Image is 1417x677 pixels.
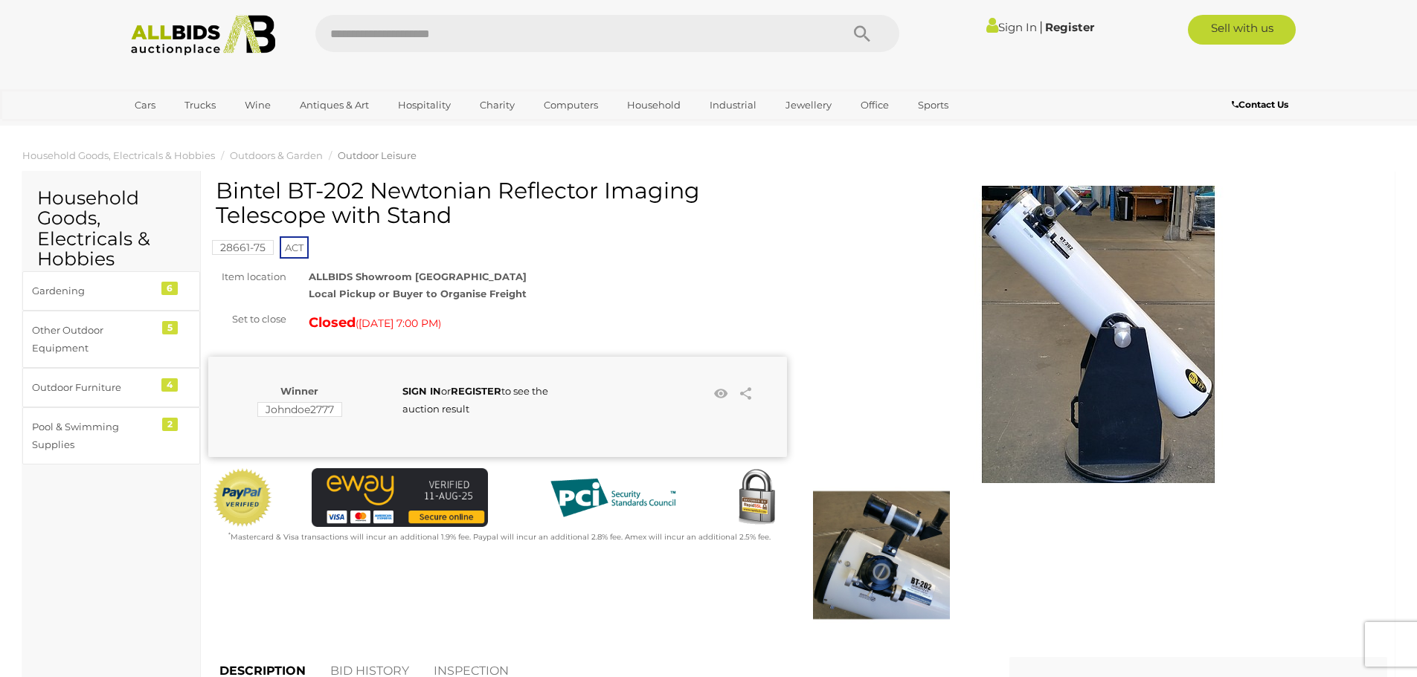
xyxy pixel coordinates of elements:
[230,149,323,161] a: Outdoors & Garden
[212,240,274,255] mark: 28661-75
[451,385,501,397] a: REGISTER
[212,468,273,528] img: Official PayPal Seal
[280,236,309,259] span: ACT
[162,321,178,334] div: 5
[123,15,284,56] img: Allbids.com.au
[813,487,950,623] img: Bintel BT-202 Newtonian Reflector Imaging Telescope with Stand
[1232,99,1288,110] b: Contact Us
[197,311,298,328] div: Set to close
[908,93,958,117] a: Sports
[949,186,1247,483] img: Bintel BT-202 Newtonian Reflector Imaging Telescope with Stand
[32,322,155,357] div: Other Outdoor Equipment
[216,178,783,227] h1: Bintel BT-202 Newtonian Reflector Imaging Telescope with Stand
[388,93,460,117] a: Hospitality
[22,271,200,311] a: Gardening 6
[700,93,766,117] a: Industrial
[1188,15,1296,45] a: Sell with us
[161,378,178,392] div: 4
[280,385,318,397] b: Winner
[235,93,280,117] a: Wine
[710,383,732,405] li: Watch this item
[197,268,298,285] div: Item location
[727,468,786,528] img: Secured by Rapid SSL
[257,402,342,417] mark: Johndoe2777
[290,93,379,117] a: Antiques & Art
[162,418,178,431] div: 2
[22,368,200,407] a: Outdoor Furniture 4
[825,15,899,52] button: Search
[1045,20,1094,34] a: Register
[22,311,200,368] a: Other Outdoor Equipment 5
[470,93,524,117] a: Charity
[338,149,417,161] a: Outdoor Leisure
[312,468,488,527] img: eWAY Payment Gateway
[228,532,771,542] small: Mastercard & Visa transactions will incur an additional 1.9% fee. Paypal will incur an additional...
[175,93,225,117] a: Trucks
[37,188,185,270] h2: Household Goods, Electricals & Hobbies
[776,93,841,117] a: Jewellery
[617,93,690,117] a: Household
[356,317,441,329] span: ( )
[32,282,155,299] div: Gardening
[402,385,548,414] span: or to see the auction result
[125,93,165,117] a: Cars
[309,288,527,299] strong: Local Pickup or Buyer to Organise Freight
[32,379,155,396] div: Outdoor Furniture
[359,317,438,330] span: [DATE] 7:00 PM
[986,20,1037,34] a: Sign In
[22,149,215,161] a: Household Goods, Electricals & Hobbies
[1232,97,1292,113] a: Contact Us
[309,271,527,282] strong: ALLBIDS Showroom [GEOGRAPHIC_DATA]
[539,468,687,528] img: PCI DSS compliant
[22,407,200,464] a: Pool & Swimming Supplies 2
[309,314,356,331] strong: Closed
[534,93,608,117] a: Computers
[161,282,178,295] div: 6
[32,418,155,453] div: Pool & Swimming Supplies
[402,385,441,397] a: SIGN IN
[212,242,274,253] a: 28661-75
[851,93,899,117] a: Office
[1039,19,1043,35] span: |
[125,117,250,142] a: [GEOGRAPHIC_DATA]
